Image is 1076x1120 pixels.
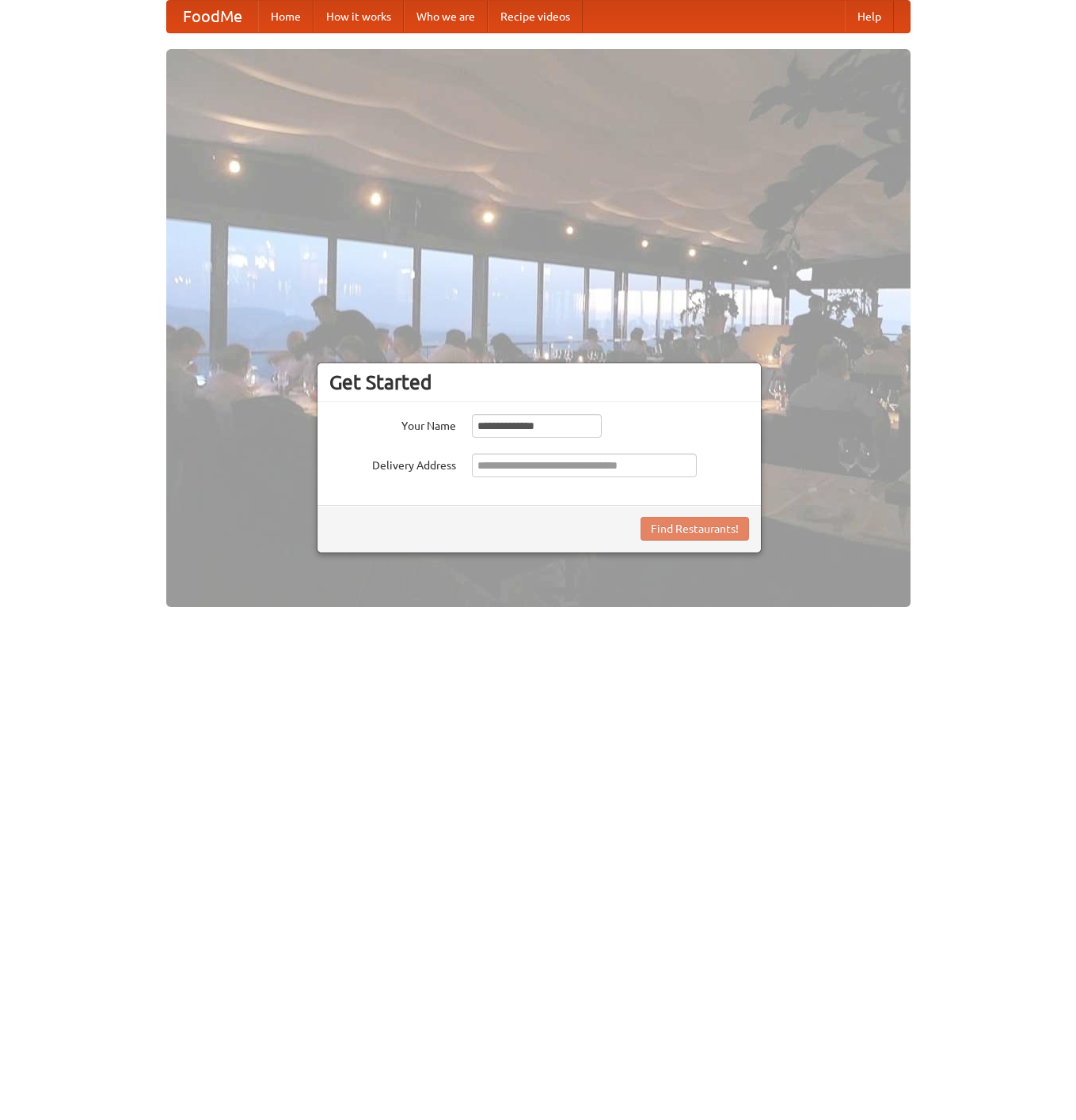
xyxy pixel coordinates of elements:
[329,454,456,473] label: Delivery Address
[329,414,456,434] label: Your Name
[329,370,749,394] h3: Get Started
[258,1,314,32] a: Home
[845,1,894,32] a: Help
[488,1,583,32] a: Recipe videos
[167,1,258,32] a: FoodMe
[641,517,749,541] button: Find Restaurants!
[404,1,488,32] a: Who we are
[314,1,404,32] a: How it works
